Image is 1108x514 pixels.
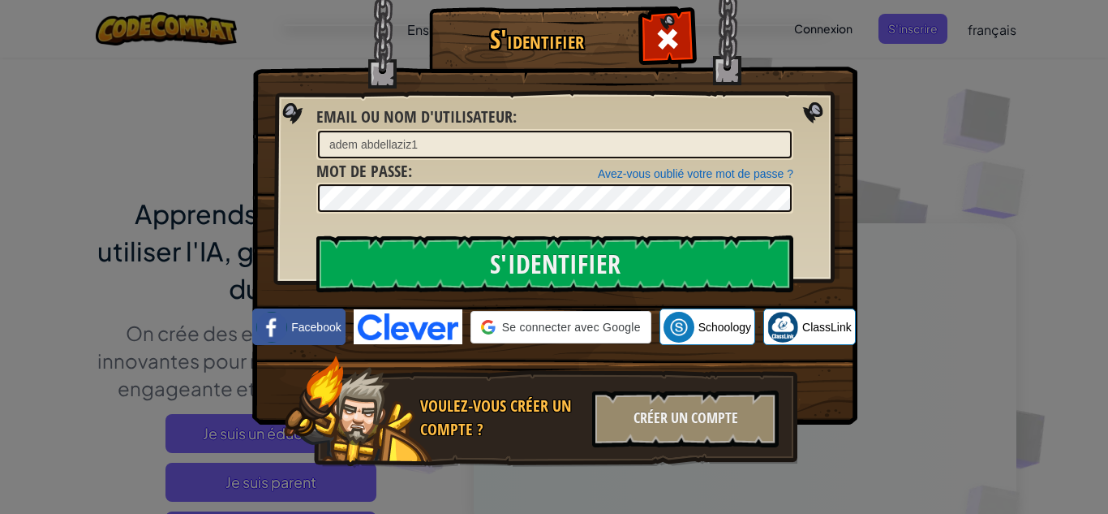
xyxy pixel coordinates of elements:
[502,319,641,335] span: Se connecter avec Google
[420,395,582,441] div: Voulez-vous créer un compte ?
[664,312,694,343] img: schoology.png
[354,309,462,344] img: clever-logo-blue.png
[470,311,651,343] div: Se connecter avec Google
[433,25,640,54] h1: S'identifier
[316,160,412,184] label: :
[802,319,852,335] span: ClassLink
[698,319,751,335] span: Schoology
[316,106,513,127] span: Email ou nom d'utilisateur
[592,391,779,447] div: Créer un compte
[256,312,287,343] img: facebook_small.png
[316,160,408,182] span: Mot de passe
[316,235,793,292] input: S'identifier
[598,167,793,180] a: Avez-vous oublié votre mot de passe ?
[291,319,341,335] span: Facebook
[767,312,798,343] img: classlink-logo-small.png
[316,106,517,129] label: :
